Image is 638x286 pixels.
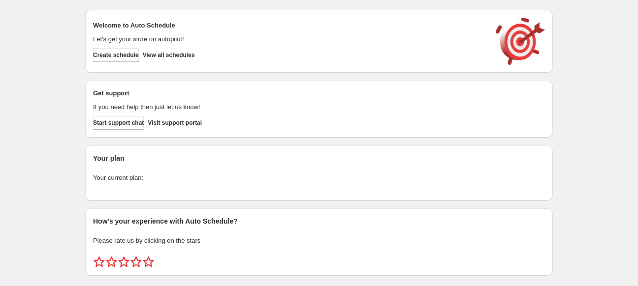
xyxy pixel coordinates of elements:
[93,236,545,246] p: Please rate us by clicking on the stars
[143,51,195,59] span: View all schedules
[93,51,139,59] span: Create schedule
[93,88,486,98] h2: Get support
[93,216,545,226] h2: How's your experience with Auto Schedule?
[93,116,144,130] a: Start support chat
[93,119,144,127] span: Start support chat
[148,119,202,127] span: Visit support portal
[93,34,486,44] p: Let's get your store on autopilot!
[93,153,545,163] h2: Your plan
[93,48,139,62] button: Create schedule
[93,102,486,112] p: If you need help then just let us know!
[148,116,202,130] a: Visit support portal
[93,173,545,183] p: Your current plan:
[93,21,486,30] h2: Welcome to Auto Schedule
[143,48,195,62] button: View all schedules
